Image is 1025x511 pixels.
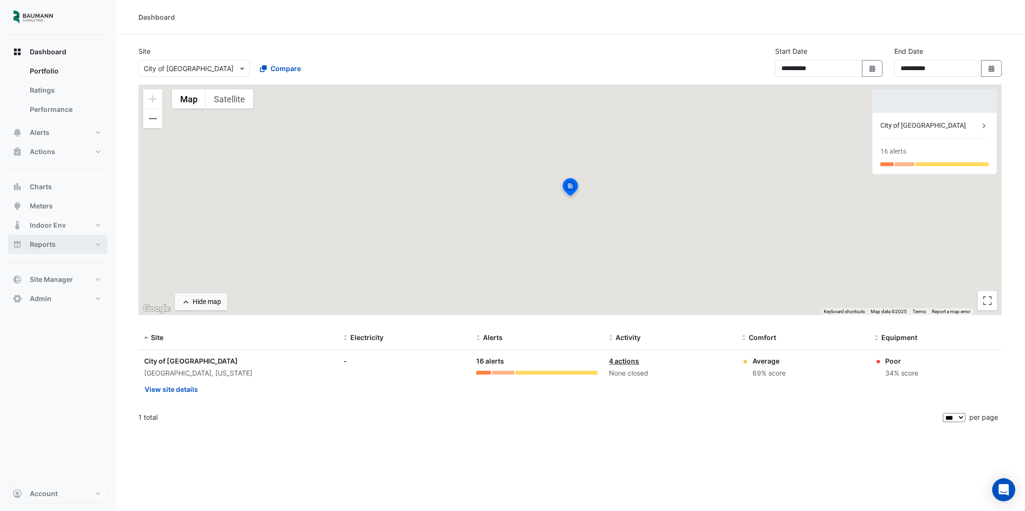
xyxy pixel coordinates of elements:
span: Alerts [30,128,49,137]
img: Company Logo [12,8,55,27]
div: None closed [609,368,730,379]
a: Terms [913,309,926,314]
label: Site [138,46,150,56]
span: Map data ©2025 [871,309,907,314]
label: Start Date [775,46,807,56]
div: Open Intercom Messenger [992,478,1015,501]
button: Account [8,484,108,503]
label: End Date [894,46,923,56]
a: 4 actions [609,357,640,365]
button: Reports [8,235,108,254]
div: Dashboard [138,12,175,22]
fa-icon: Select Date [988,64,996,73]
app-icon: Actions [12,147,22,157]
img: site-pin-selected.svg [560,177,581,200]
span: Electricity [350,333,383,341]
a: Open this area in Google Maps (opens a new window) [141,303,173,315]
button: Site Manager [8,270,108,289]
button: Alerts [8,123,108,142]
div: 16 alerts [476,356,597,367]
span: Charts [30,182,52,192]
span: per page [969,413,998,421]
span: Dashboard [30,47,66,57]
button: Meters [8,196,108,216]
button: Admin [8,289,108,308]
div: - [344,356,465,366]
a: Report a map error [932,309,970,314]
button: Actions [8,142,108,161]
app-icon: Site Manager [12,275,22,284]
button: Hide map [175,293,227,310]
div: Average [753,356,786,366]
button: View site details [144,381,198,398]
span: Actions [30,147,55,157]
span: Admin [30,294,51,304]
button: Toggle fullscreen view [978,291,997,310]
button: Charts [8,177,108,196]
app-icon: Meters [12,201,22,211]
button: Zoom in [143,89,162,109]
img: Google [141,303,173,315]
app-icon: Charts [12,182,22,192]
app-icon: Reports [12,240,22,249]
span: Indoor Env [30,220,66,230]
div: City of [GEOGRAPHIC_DATA] [144,356,332,366]
div: [GEOGRAPHIC_DATA], [US_STATE] [144,368,332,379]
span: Account [30,489,58,499]
span: Activity [616,333,641,341]
app-icon: Indoor Env [12,220,22,230]
span: Compare [271,63,301,73]
button: Keyboard shortcuts [824,308,865,315]
span: Site [151,333,163,341]
span: Comfort [749,333,776,341]
button: Indoor Env [8,216,108,235]
a: Ratings [22,81,108,100]
button: Compare [254,60,307,77]
div: Dashboard [8,61,108,123]
a: Performance [22,100,108,119]
app-icon: Alerts [12,128,22,137]
div: 1 total [138,405,941,429]
div: City of [GEOGRAPHIC_DATA] [880,121,979,131]
app-icon: Admin [12,294,22,304]
button: Dashboard [8,42,108,61]
button: Show satellite imagery [206,89,253,109]
div: 34% score [886,368,919,379]
div: 69% score [753,368,786,379]
span: Reports [30,240,56,249]
div: Hide map [193,297,221,307]
app-icon: Dashboard [12,47,22,57]
div: 16 alerts [880,146,906,157]
div: Poor [886,356,919,366]
span: Meters [30,201,53,211]
button: Show street map [172,89,206,109]
a: Portfolio [22,61,108,81]
fa-icon: Select Date [868,64,877,73]
span: Alerts [483,333,503,341]
button: Zoom out [143,109,162,128]
span: Site Manager [30,275,73,284]
span: Equipment [882,333,918,341]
